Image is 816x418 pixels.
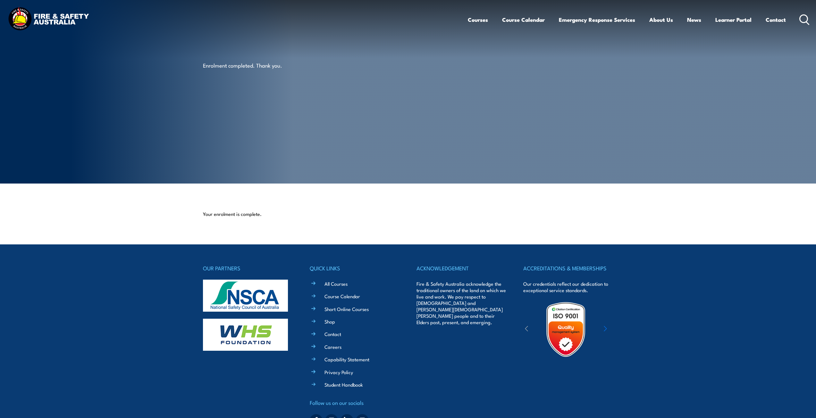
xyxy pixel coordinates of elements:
[766,11,786,28] a: Contact
[523,281,613,293] p: Our credentials reflect our dedication to exceptional service standards.
[324,343,341,350] a: Careers
[203,61,320,69] p: Enrolment completed. Thank you.
[523,264,613,273] h4: ACCREDITATIONS & MEMBERSHIPS
[324,369,353,375] a: Privacy Policy
[203,264,293,273] h4: OUR PARTNERS
[416,281,506,325] p: Fire & Safety Australia acknowledge the traditional owners of the land on which we live and work....
[324,381,363,388] a: Student Handbook
[203,280,288,312] img: nsca-logo-footer
[310,398,400,407] h4: Follow us on our socials
[324,306,369,312] a: Short Online Courses
[203,319,288,351] img: whs-logo-footer
[594,318,650,340] img: ewpa-logo
[687,11,701,28] a: News
[559,11,635,28] a: Emergency Response Services
[310,264,400,273] h4: QUICK LINKS
[538,301,594,357] img: Untitled design (19)
[324,318,335,325] a: Shop
[649,11,673,28] a: About Us
[324,331,341,337] a: Contact
[468,11,488,28] a: Courses
[715,11,752,28] a: Learner Portal
[324,293,360,299] a: Course Calendar
[502,11,545,28] a: Course Calendar
[324,280,348,287] a: All Courses
[203,211,613,217] p: Your enrolment is complete.
[416,264,506,273] h4: ACKNOWLEDGEMENT
[324,356,369,363] a: Capability Statement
